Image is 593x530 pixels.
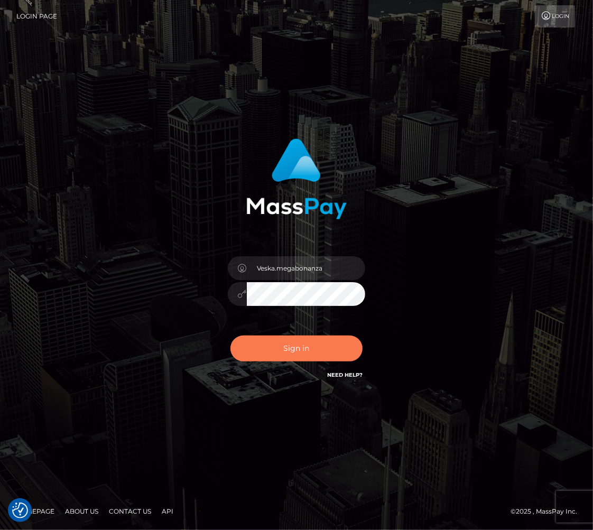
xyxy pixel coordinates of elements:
[535,5,575,27] a: Login
[327,371,363,378] a: Need Help?
[16,5,57,27] a: Login Page
[12,503,28,518] button: Consent Preferences
[247,256,365,280] input: Username...
[12,503,28,518] img: Revisit consent button
[157,503,178,519] a: API
[12,503,59,519] a: Homepage
[246,138,347,219] img: MassPay Login
[511,506,585,517] div: © 2025 , MassPay Inc.
[61,503,103,519] a: About Us
[230,336,363,361] button: Sign in
[105,503,155,519] a: Contact Us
